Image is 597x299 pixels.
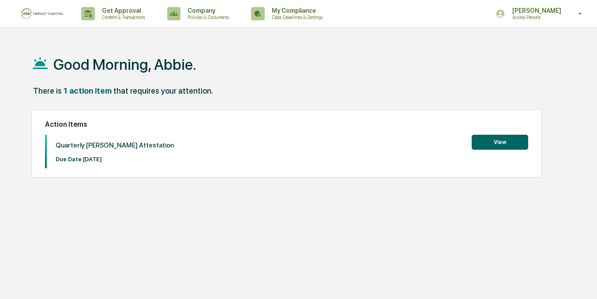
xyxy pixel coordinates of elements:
[180,7,233,14] p: Company
[113,86,213,95] div: that requires your attention.
[64,86,112,95] div: 1 action item
[56,156,174,163] p: Due Date: [DATE]
[505,7,566,14] p: [PERSON_NAME]
[472,137,528,146] a: View
[45,120,529,129] h2: Action Items
[53,56,196,73] h1: Good Morning, Abbie.
[265,14,327,20] p: Data, Deadlines & Settings
[95,7,150,14] p: Get Approval
[95,14,150,20] p: Content & Transactions
[56,141,174,149] p: Quarterly [PERSON_NAME] Attestation
[472,135,528,150] button: View
[33,86,62,95] div: There is
[180,14,233,20] p: Policies & Documents
[265,7,327,14] p: My Compliance
[21,8,64,19] img: logo
[505,14,566,20] p: Access Persons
